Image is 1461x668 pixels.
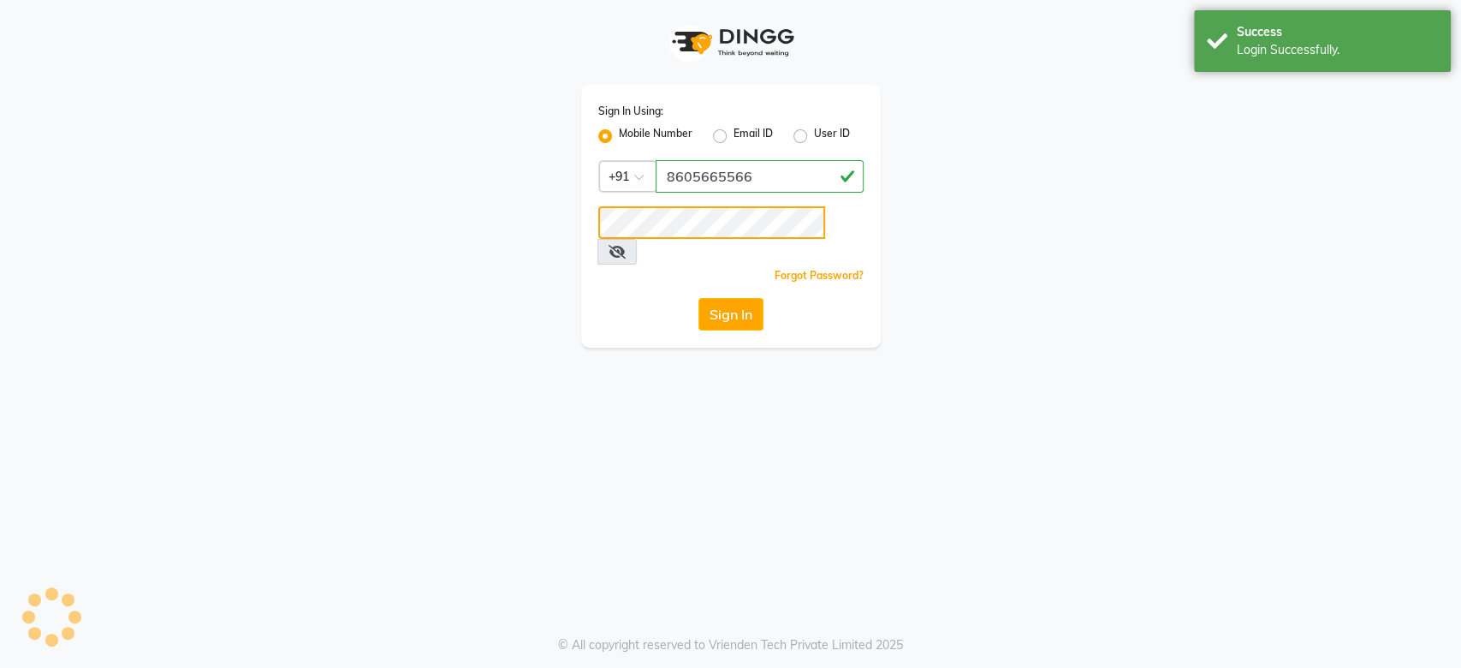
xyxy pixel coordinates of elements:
button: Sign In [698,298,763,331]
input: Username [598,206,825,239]
label: Sign In Using: [598,104,663,119]
label: User ID [814,126,850,146]
div: Success [1237,23,1438,41]
img: logo1.svg [662,17,799,68]
div: Login Successfully. [1237,41,1438,59]
a: Forgot Password? [775,269,864,282]
label: Mobile Number [619,126,692,146]
input: Username [656,160,864,193]
label: Email ID [733,126,773,146]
